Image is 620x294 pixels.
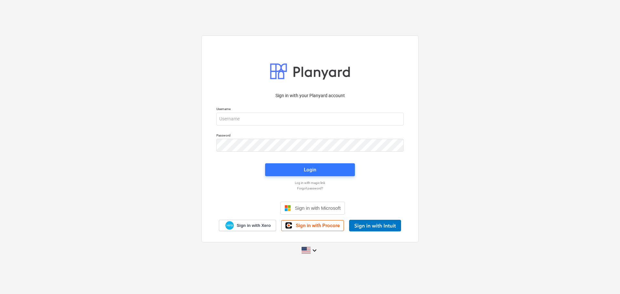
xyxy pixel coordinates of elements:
p: Password [216,133,404,139]
button: Login [265,163,355,176]
p: Username [216,107,404,112]
a: Log in with magic link [213,181,407,185]
i: keyboard_arrow_down [311,247,318,254]
span: Sign in with Microsoft [295,205,341,211]
div: Login [304,166,316,174]
span: Sign in with Procore [296,223,340,228]
img: Xero logo [225,221,234,230]
img: Microsoft logo [284,205,291,211]
p: Sign in with your Planyard account [216,92,404,99]
span: Sign in with Xero [237,223,271,228]
a: Sign in with Xero [219,220,276,231]
input: Username [216,113,404,126]
a: Sign in with Procore [281,220,344,231]
a: Forgot password? [213,186,407,190]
